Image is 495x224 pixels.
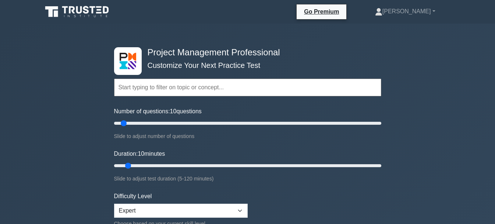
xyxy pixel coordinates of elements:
label: Duration: minutes [114,149,165,158]
input: Start typing to filter on topic or concept... [114,79,381,96]
h4: Project Management Professional [145,47,345,58]
label: Difficulty Level [114,192,152,201]
div: Slide to adjust test duration (5-120 minutes) [114,174,381,183]
div: Slide to adjust number of questions [114,132,381,141]
a: [PERSON_NAME] [357,4,453,19]
span: 10 [170,108,177,114]
span: 10 [138,151,144,157]
a: Go Premium [300,7,343,16]
label: Number of questions: questions [114,107,202,116]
